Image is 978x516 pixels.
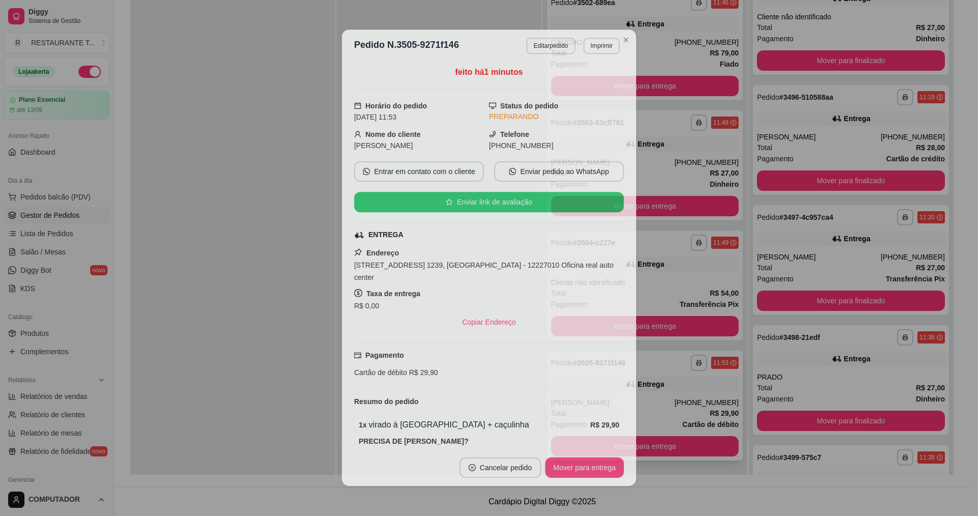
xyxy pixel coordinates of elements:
span: whats-app [363,168,370,175]
span: dollar [354,289,362,297]
span: feito há 1 minutos [455,68,523,77]
span: calendar [354,102,361,109]
div: ENTREGA [368,230,403,241]
button: whats-appEntrar em contato com o cliente [354,161,484,182]
h3: Pedido N. 3505-9271f146 [354,38,459,54]
span: credit-card [354,352,361,359]
span: user [354,131,361,138]
button: Mover para entrega [545,457,624,478]
span: R$ 29,90 [407,369,438,377]
strong: Horário do pedido [365,102,427,110]
button: Close [618,32,634,48]
span: whats-app [509,168,516,175]
span: R$ 0,00 [354,302,379,310]
div: virado à [GEOGRAPHIC_DATA] + caçulinha [359,419,590,431]
span: phone [489,131,496,138]
strong: Pagamento [365,352,404,360]
strong: 1 x [359,421,367,429]
button: Copiar Endereço [454,312,524,332]
button: Editarpedido [526,38,575,54]
span: [PERSON_NAME] [354,141,413,150]
span: pushpin [354,248,362,256]
strong: Telefone [500,130,529,138]
strong: Nome do cliente [365,130,420,138]
span: [DATE] 11:53 [354,113,396,121]
strong: Resumo do pedido [354,398,418,406]
strong: Taxa de entrega [366,290,420,298]
span: star [446,199,453,206]
button: close-circleCancelar pedido [459,457,541,478]
strong: PRECISA DE [PERSON_NAME]? [359,437,469,445]
span: close-circle [469,464,476,471]
strong: Status do pedido [500,102,558,110]
strong: Endereço [366,249,399,257]
button: Imprimir [583,38,620,54]
span: Cartão de débito [354,369,407,377]
span: [STREET_ADDRESS] 1239, [GEOGRAPHIC_DATA] - 12227010 Oficina real auto center [354,261,613,281]
div: PREPARANDO [489,111,624,122]
span: [PHONE_NUMBER] [489,141,553,150]
button: starEnviar link de avaliação [354,192,624,213]
strong: R$ 29,90 [590,421,619,429]
button: whats-appEnviar pedido ao WhatsApp [494,161,624,182]
span: desktop [489,102,496,109]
